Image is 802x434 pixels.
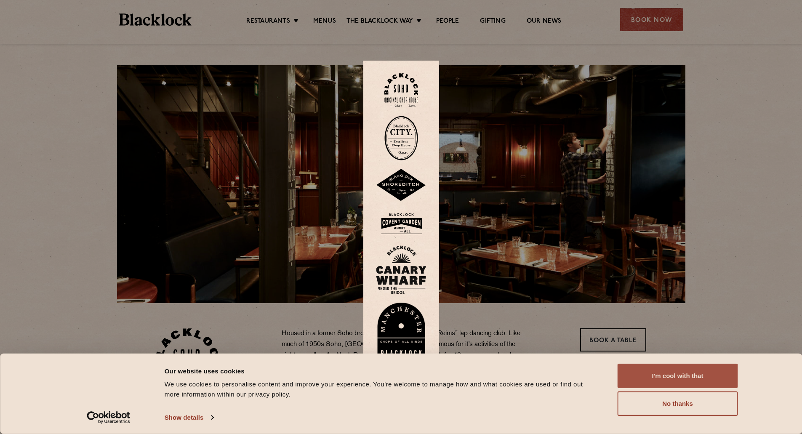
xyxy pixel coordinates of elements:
[618,364,738,388] button: I'm cool with that
[384,116,418,160] img: City-stamp-default.svg
[165,379,599,399] div: We use cookies to personalise content and improve your experience. You're welcome to manage how a...
[165,366,599,376] div: Our website uses cookies
[376,169,426,202] img: Shoreditch-stamp-v2-default.svg
[72,411,145,424] a: Usercentrics Cookiebot - opens in a new window
[618,391,738,416] button: No thanks
[376,210,426,237] img: BLA_1470_CoventGarden_Website_Solid.svg
[165,411,213,424] a: Show details
[376,245,426,294] img: BL_CW_Logo_Website.svg
[384,73,418,107] img: Soho-stamp-default.svg
[376,303,426,361] img: BL_Manchester_Logo-bleed.png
